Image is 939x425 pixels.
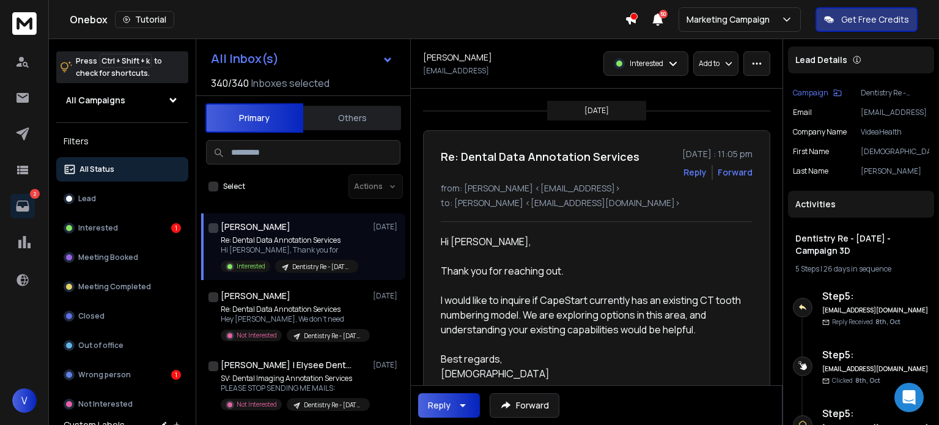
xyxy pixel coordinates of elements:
button: Forward [490,393,559,418]
button: All Inbox(s) [201,46,403,71]
p: Reply Received [832,317,900,327]
p: from: [PERSON_NAME] <[EMAIL_ADDRESS]> [441,182,753,194]
div: Open Intercom Messenger [894,383,924,412]
p: [PERSON_NAME] [861,166,929,176]
div: Activities [788,191,934,218]
h3: Filters [56,133,188,150]
button: Meeting Completed [56,275,188,299]
button: Meeting Booked [56,245,188,270]
p: Hey [PERSON_NAME], We don't need [221,314,367,324]
p: Dentistry Re - [DATE] - Campaign 3D [304,401,363,410]
button: Tutorial [115,11,174,28]
p: Get Free Credits [841,13,909,26]
p: Clicked [832,376,880,385]
p: Re: Dental Data Annotation Services [221,235,358,245]
h6: Step 5 : [822,347,929,362]
p: Not Interested [78,399,133,409]
p: All Status [79,164,114,174]
h1: All Campaigns [66,94,125,106]
p: Dentistry Re - [DATE] - Campaign 3D [304,331,363,341]
h3: Inboxes selected [251,76,330,91]
button: Reply [418,393,480,418]
h1: Dentistry Re - [DATE] - Campaign 3D [795,232,927,257]
button: Wrong person1 [56,363,188,387]
span: 26 days in sequence [823,264,891,274]
p: Company Name [793,127,847,137]
button: V [12,388,37,413]
p: Closed [78,311,105,321]
p: Re: Dental Data Annotation Services [221,305,367,314]
button: Interested1 [56,216,188,240]
h1: All Inbox(s) [211,53,279,65]
p: Last Name [793,166,828,176]
p: Not Interested [237,400,277,409]
p: [EMAIL_ADDRESS] [861,108,929,117]
p: Dentistry Re - [DATE] - Campaign 3D [861,88,929,98]
button: All Status [56,157,188,182]
button: Not Interested [56,392,188,416]
p: Lead [78,194,96,204]
div: Reply [428,399,451,412]
span: Ctrl + Shift + k [100,54,152,68]
p: VideaHealth [861,127,929,137]
a: 2 [10,194,35,218]
div: 1 [171,223,181,233]
div: Hi [PERSON_NAME], [441,234,743,249]
p: [DATE] [373,222,400,232]
h1: [PERSON_NAME] [221,290,290,302]
h6: Step 5 : [822,289,929,303]
div: I would like to inquire if CapeStart currently has an existing CT tooth numbering model. We are e... [441,293,743,337]
p: [DATE] : 11:05 pm [682,148,753,160]
h1: [PERSON_NAME] | Elysee Dental Aps [221,359,355,371]
button: Closed [56,304,188,328]
p: SV: Dental Imaging Annotation Services [221,374,367,383]
p: Dentistry Re - [DATE] - Campaign 3D [292,262,351,272]
label: Select [223,182,245,191]
button: Primary [205,103,303,133]
div: Onebox [70,11,625,28]
p: Campaign [793,88,828,98]
p: Interested [630,59,663,68]
div: Thank you for reaching out. [441,264,743,278]
button: All Campaigns [56,88,188,113]
p: [DEMOGRAPHIC_DATA] [861,147,929,157]
p: Interested [237,262,265,271]
h6: [EMAIL_ADDRESS][DOMAIN_NAME] [822,364,929,374]
p: Meeting Booked [78,253,138,262]
p: 2 [30,189,40,199]
p: Not Interested [237,331,277,340]
span: 5 Steps [795,264,819,274]
p: [EMAIL_ADDRESS] [423,66,489,76]
h6: Step 5 : [822,406,929,421]
h1: [PERSON_NAME] [423,51,492,64]
div: | [795,264,927,274]
span: 8th, Oct [855,376,880,385]
button: Lead [56,187,188,211]
div: Best regards, [441,352,743,366]
p: to: [PERSON_NAME] <[EMAIL_ADDRESS][DOMAIN_NAME]> [441,197,753,209]
p: First Name [793,147,829,157]
button: Get Free Credits [816,7,918,32]
p: [DATE] [373,360,400,370]
p: Lead Details [795,54,847,66]
p: Add to [699,59,720,68]
span: 8th, Oct [875,317,900,326]
p: [DATE] [373,291,400,301]
p: Interested [78,223,118,233]
p: Hi [PERSON_NAME], Thank you for [221,245,358,255]
h1: Re: Dental Data Annotation Services [441,148,639,165]
span: 340 / 340 [211,76,249,91]
div: Forward [718,166,753,179]
button: Out of office [56,333,188,358]
p: Wrong person [78,370,131,380]
span: 50 [659,10,668,18]
p: Press to check for shortcuts. [76,55,162,79]
p: Marketing Campaign [687,13,775,26]
div: 1 [171,370,181,380]
p: Meeting Completed [78,282,151,292]
button: Reply [683,166,707,179]
h6: [EMAIL_ADDRESS][DOMAIN_NAME] [822,306,929,315]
